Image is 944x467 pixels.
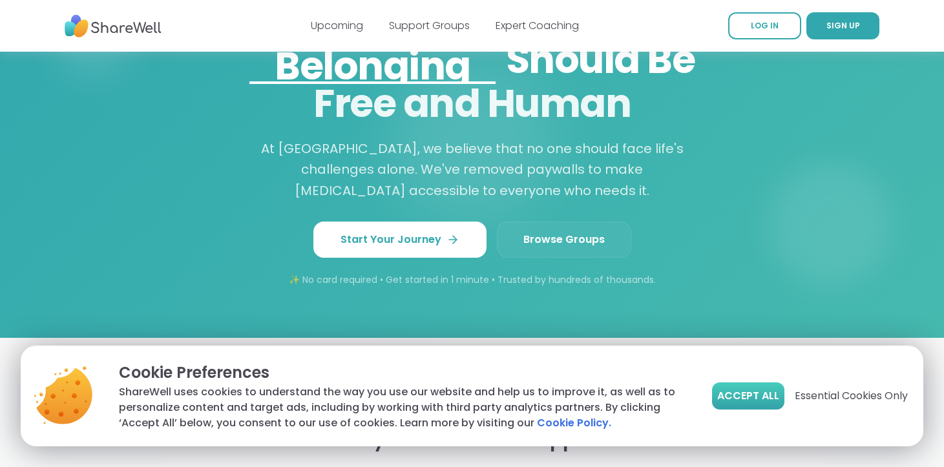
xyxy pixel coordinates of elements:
p: ✨ No card required • Get started in 1 minute • Trusted by hundreds of thousands. [142,273,803,286]
p: Cookie Preferences [119,361,691,384]
p: ShareWell uses cookies to understand the way you use our website and help us to improve it, as we... [119,384,691,431]
a: Browse Groups [497,222,631,258]
a: Start Your Journey [313,222,487,258]
span: SIGN UP [826,20,860,31]
p: At [GEOGRAPHIC_DATA], we believe that no one should face life's challenges alone. We've removed p... [255,138,689,202]
a: Support Groups [389,18,470,33]
button: Accept All [712,382,784,410]
span: Accept All [717,388,779,404]
span: Essential Cookies Only [795,388,908,404]
a: LOG IN [728,12,801,39]
h3: Why We Offer Free Support [183,428,762,451]
div: Belonging [249,41,496,90]
img: ShareWell Nav Logo [65,8,162,44]
span: LOG IN [751,20,779,31]
a: Cookie Policy. [537,415,611,431]
span: Browse Groups [523,232,605,247]
span: Should Be [142,35,803,84]
a: Expert Coaching [496,18,579,33]
span: Start Your Journey [341,232,459,247]
a: Upcoming [311,18,363,33]
a: SIGN UP [806,12,879,39]
span: Free and Human [313,76,631,130]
